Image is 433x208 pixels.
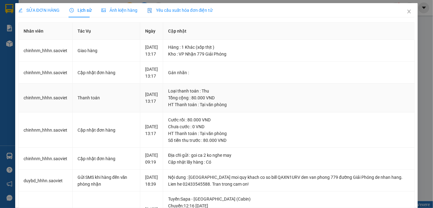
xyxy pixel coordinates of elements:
th: Tác Vụ [73,23,140,40]
td: chinhnm_hhhn.saoviet [19,40,73,62]
span: SỬA ĐƠN HÀNG [18,8,60,13]
button: Close [400,3,418,20]
div: Địa chỉ gửi : goi ca 2 ko nghe may [168,152,409,159]
th: Nhân viên [19,23,73,40]
div: [DATE] 13:17 [145,44,158,57]
td: chinhnm_hhhn.saoviet [19,62,73,84]
div: Cập nhật đơn hàng [78,127,135,133]
th: Ngày [140,23,163,40]
div: [DATE] 13:17 [145,66,158,79]
div: Thanh toán [78,94,135,101]
span: close [407,9,412,14]
div: Cập nhật đơn hàng [78,155,135,162]
div: HT Thanh toán : Tại văn phòng [168,130,409,137]
td: chinhnm_hhhn.saoviet [19,84,73,112]
span: edit [18,8,23,12]
div: Cập nhật lấy hàng : Có [168,159,409,165]
div: HT Thanh toán : Tại văn phòng [168,101,409,108]
div: [DATE] 18:39 [145,174,158,188]
span: clock-circle [69,8,74,12]
div: Cập nhật đơn hàng [78,69,135,76]
div: Giao hàng [78,47,135,54]
td: duybd_hhhn.saoviet [19,170,73,192]
div: Kho : VP Nhận 779 Giải Phóng [168,51,409,57]
div: Nội dung : [GEOGRAPHIC_DATA] moi quy khach co so bill QAXN1URV den van phong 779 đường Giải Phóng... [168,174,409,188]
div: [DATE] 13:17 [145,123,158,137]
div: Gán nhãn : [168,69,409,76]
div: Cước rồi : 80.000 VND [168,116,409,123]
div: [DATE] 09:19 [145,152,158,165]
div: Loại thanh toán : Thu [168,88,409,94]
span: Ảnh kiện hàng [101,8,137,13]
th: Cập nhật [163,23,415,40]
div: Hàng : 1 Khác (xốp thịt ) [168,44,409,51]
img: icon [147,8,152,13]
span: Yêu cầu xuất hóa đơn điện tử [147,8,213,13]
div: Số tiền thu trước : 80.000 VND [168,137,409,144]
div: Chưa cước : 0 VND [168,123,409,130]
div: [DATE] 13:17 [145,91,158,105]
span: picture [101,8,106,12]
span: Lịch sử [69,8,92,13]
div: Gửi SMS khi hàng đến văn phòng nhận [78,174,135,188]
div: Tổng cộng : 80.000 VND [168,94,409,101]
td: chinhnm_hhhn.saoviet [19,148,73,170]
td: chinhnm_hhhn.saoviet [19,112,73,148]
